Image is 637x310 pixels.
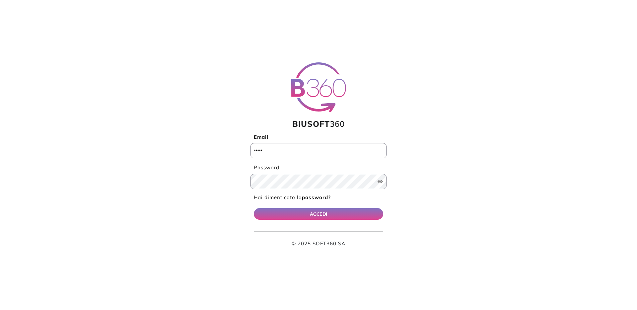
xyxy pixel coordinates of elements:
label: Password [250,164,387,172]
b: password? [302,194,331,200]
h1: 360 [250,119,387,129]
button: ACCEDI [254,208,383,220]
p: © 2025 SOFT360 SA [254,240,383,248]
span: BIUSOFT [292,119,330,129]
b: Email [254,134,268,140]
a: Hai dimenticato lapassword? [254,194,331,200]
